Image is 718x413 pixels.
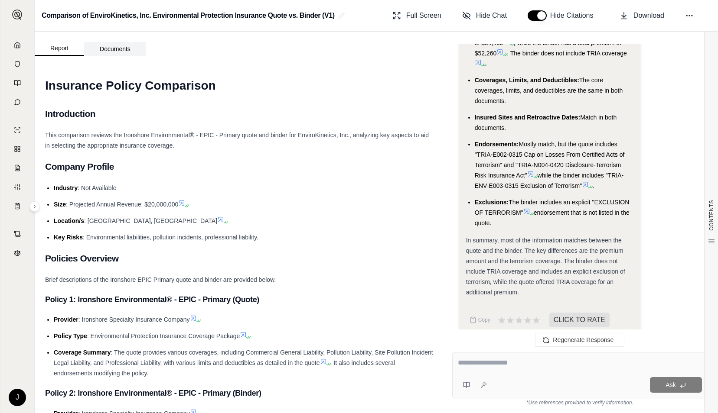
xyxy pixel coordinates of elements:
[389,7,445,24] button: Full Screen
[45,276,276,283] span: Brief descriptions of the Ironshore EPIC Primary quote and binder are provided below.
[35,41,84,56] button: Report
[6,159,29,177] a: Claim Coverage
[84,42,146,56] button: Documents
[9,389,26,406] div: J
[45,74,434,98] h1: Insurance Policy Comparison
[6,55,29,73] a: Documents Vault
[12,10,23,20] img: Expand sidebar
[553,336,614,343] span: Regenerate Response
[45,105,434,123] h2: Introduction
[78,184,116,191] span: : Not Available
[708,200,715,231] span: CONTENTS
[507,50,627,57] span: . The binder does not include TRIA coverage
[406,10,441,21] span: Full Screen
[6,121,29,139] a: Single Policy
[6,197,29,215] a: Coverage Table
[535,333,624,347] button: Regenerate Response
[78,316,190,323] span: : Ironshore Specialty Insurance Company
[6,36,29,54] a: Home
[54,349,433,366] span: : The quote provides various coverages, including Commercial General Liability, Pollution Liabili...
[54,201,66,208] span: Size
[45,132,429,149] span: This comparison reviews the Ironshore Environmental® - EPIC - Primary quote and binder for Enviro...
[87,332,240,339] span: : Environmental Protection Insurance Coverage Package
[475,77,623,104] span: The core coverages, limits, and deductibles are the same in both documents.
[83,234,258,241] span: : Environmental liabilities, pollution incidents, professional liability.
[6,225,29,242] a: Contract Analysis
[452,399,708,406] div: *Use references provided to verify information.
[550,10,599,21] span: Hide Citations
[475,29,631,46] span: Different. The quote has a total premium of $54,452
[54,349,111,356] span: Coverage Summary
[466,311,494,329] button: Copy
[616,7,668,24] button: Download
[475,77,579,84] span: Coverages, Limits, and Deductibles:
[475,209,630,226] span: endorsement that is not listed in the quote.
[466,237,625,296] span: In summary, most of the information matches between the quote and the binder. The key differences...
[549,313,610,327] span: CLICK TO RATE
[475,39,621,57] span: , while the binder has a total premium of $52,260
[459,7,510,24] button: Hide Chat
[54,332,87,339] span: Policy Type
[66,201,178,208] span: : Projected Annual Revenue: $20,000,000
[54,316,78,323] span: Provider
[6,74,29,92] a: Prompt Library
[650,377,702,393] button: Ask
[9,6,26,23] button: Expand sidebar
[6,244,29,261] a: Legal Search Engine
[475,141,519,148] span: Endorsements:
[45,292,434,307] h3: Policy 1: Ironshore Environmental® - EPIC - Primary (Quote)
[475,199,509,206] span: Exclusions:
[475,199,630,216] span: The binder includes an explicit "EXCLUSION OF TERRORISM"
[42,8,335,23] h2: Comparison of EnviroKinetics, Inc. Environmental Protection Insurance Quote vs. Binder (V1)
[666,381,676,388] span: Ask
[633,10,664,21] span: Download
[84,217,217,224] span: : [GEOGRAPHIC_DATA], [GEOGRAPHIC_DATA]
[6,178,29,196] a: Custom Report
[54,184,78,191] span: Industry
[475,114,581,121] span: Insured Sites and Retroactive Dates:
[45,249,434,268] h2: Policies Overview
[475,141,625,179] span: Mostly match, but the quote includes "TRIA-E002-0315 Cap on Losses From Certified Acts of Terrori...
[6,94,29,111] a: Chat
[45,385,434,401] h3: Policy 2: Ironshore Environmental® - EPIC - Primary (Binder)
[476,10,507,21] span: Hide Chat
[54,234,83,241] span: Key Risks
[485,60,487,67] span: .
[45,158,434,176] h2: Company Profile
[475,114,617,131] span: Match in both documents.
[29,201,40,212] button: Expand sidebar
[592,182,594,189] span: .
[475,172,624,189] span: while the binder includes "TRIA-ENV-E003-0315 Exclusion of Terrorism"
[6,140,29,158] a: Policy Comparisons
[478,316,490,323] span: Copy
[54,217,84,224] span: Location/s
